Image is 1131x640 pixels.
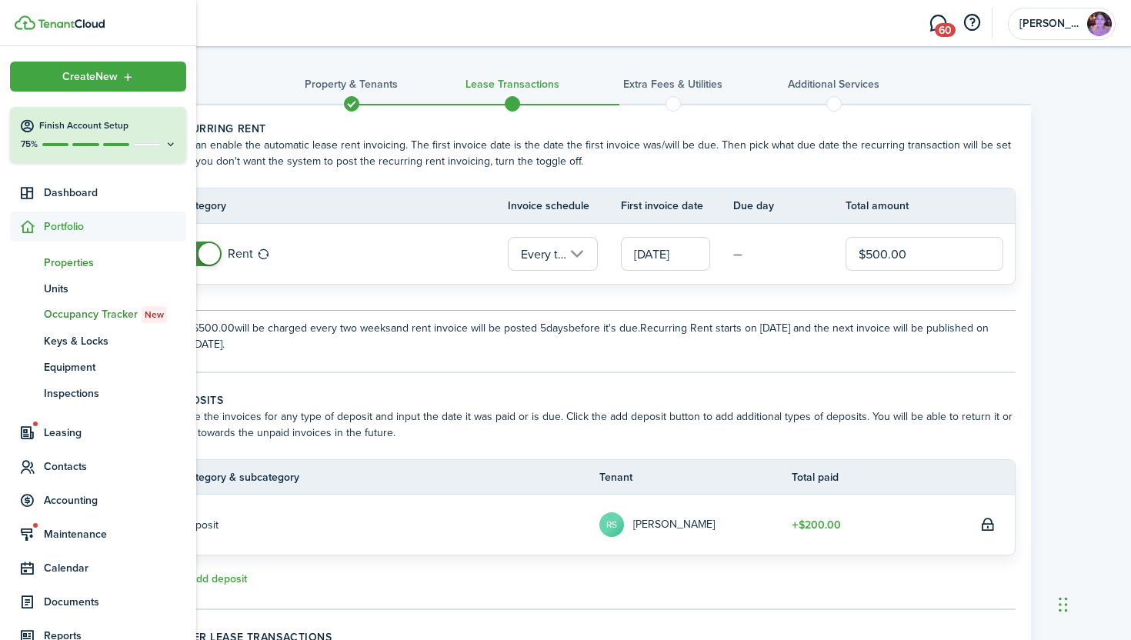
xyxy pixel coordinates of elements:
span: Portfolio [44,218,186,235]
table-amount-title: $200.00 [792,517,841,533]
button: Open menu [10,62,186,92]
span: Equipment [44,359,186,375]
th: Total paid [792,469,976,485]
button: Add deposit [169,571,247,588]
span: New [145,308,164,322]
th: Invoice schedule [508,198,620,214]
span: Inspections [44,385,186,402]
span: Leasing [44,425,186,441]
wizard-step-header-description: You can enable the automatic lease rent invoicing. The first invoice date is the date the first i... [169,137,1016,169]
a: Properties [10,249,186,275]
span: Maintenance [44,526,186,542]
img: TenantCloud [15,15,35,30]
p: 75% [19,138,38,151]
span: Contacts [44,458,186,475]
span: 60 [935,23,956,37]
button: Open resource center [959,10,985,36]
th: Tenant [599,469,792,485]
img: TenantCloud [38,19,105,28]
a: Keys & Locks [10,328,186,354]
td: Deposit [170,513,599,537]
th: Due day [733,198,846,214]
input: 0.00 [846,237,1003,271]
a: Dashboard [10,178,186,208]
a: Units [10,275,186,302]
iframe: Chat Widget [1054,566,1131,640]
span: Rosa [1019,18,1081,29]
h4: Finish Account Setup [39,119,177,132]
th: Total amount [846,198,1015,214]
td: — [733,242,846,266]
th: Category & subcategory [170,469,599,485]
th: Category [170,198,508,214]
a: Messaging [923,4,953,43]
div: Drag [1059,582,1068,628]
img: Rosa [1087,12,1112,36]
table-profile-info-text: [PERSON_NAME] [633,518,715,531]
span: Occupancy Tracker [44,306,186,323]
span: Units [44,281,186,297]
a: Equipment [10,354,186,380]
span: Accounting [44,492,186,508]
input: mm/dd/yyyy [621,237,710,271]
wizard-step-header-title: Recurring rent [169,121,1016,137]
span: Dashboard [44,185,186,201]
h3: Property & Tenants [305,76,398,92]
th: First invoice date [621,198,733,214]
avatar-text: RS [599,512,624,537]
wizard-step-header-description: Create the invoices for any type of deposit and input the date it was paid or is due. Click the a... [169,408,1016,441]
span: Calendar [44,560,186,576]
h3: Lease Transactions [465,76,559,92]
a: Occupancy TrackerNew [10,302,186,328]
span: Properties [44,255,186,271]
h3: Extra fees & Utilities [623,76,722,92]
explanation-description: $500.00 will be charged every two weeks and rent invoice will be posted 5 days before it's due. R... [192,320,1016,352]
span: Create New [62,72,118,82]
span: Documents [44,594,186,610]
wizard-step-header-title: Deposits [169,392,1016,408]
a: Inspections [10,380,186,406]
button: Finish Account Setup75% [10,107,186,162]
span: Keys & Locks [44,333,186,349]
h3: Additional Services [788,76,879,92]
